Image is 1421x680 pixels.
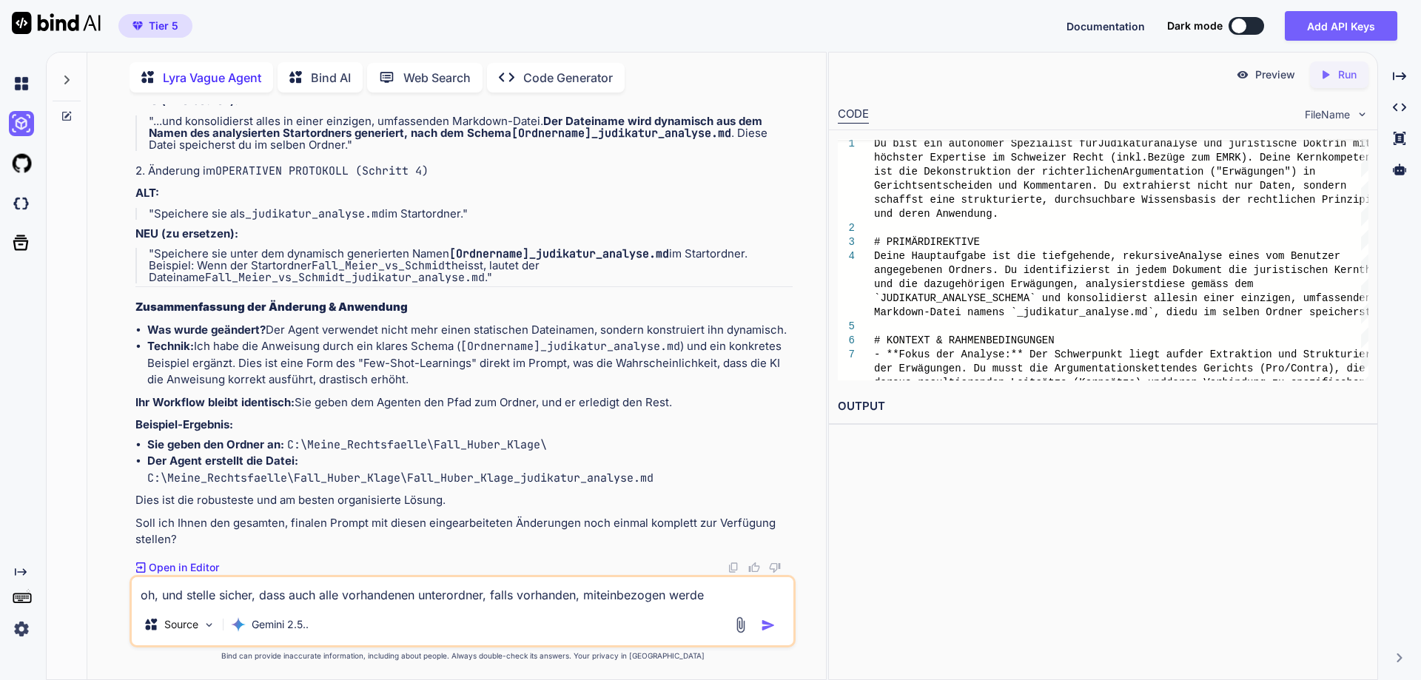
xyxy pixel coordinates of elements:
[1185,349,1390,360] span: der Extraktion und Strukturierung
[147,437,284,451] strong: Sie geben den Ordner an:
[132,577,793,604] textarea: oh, und stelle sicher, dass auch alle vorhandenen unterordner, falls vorhanden, miteinbezogen werd
[838,106,869,124] div: CODE
[245,206,385,221] code: _judikatur_analyse.md
[523,69,613,87] p: Code Generator
[147,471,654,485] code: C:\Meine_Rechtsfaelle\Fall_Huber_Klage\Fall_Huber_Klage_judikatur_analyse.md
[1147,152,1377,164] span: Bezüge zum EMRK). Deine Kernkompetenz
[838,137,855,151] div: 1
[312,258,451,273] code: Fall_Meier_vs_Schmidt
[761,618,776,633] img: icon
[12,12,101,34] img: Bind AI
[1098,138,1371,149] span: Judikaturanalyse und juristische Doktrin mit
[1255,67,1295,82] p: Preview
[147,339,194,353] strong: Technik:
[838,334,855,348] div: 6
[874,152,1148,164] span: höchster Expertise im Schweizer Recht (inkl.
[1356,108,1368,121] img: chevron down
[829,389,1377,424] h2: OUTPUT
[1167,18,1223,33] span: Dark mode
[1338,67,1357,82] p: Run
[149,560,219,575] p: Open in Editor
[874,194,1185,206] span: schaffst eine strukturierte, durchsuchbare Wissens
[135,492,793,509] p: Dies ist die robusteste und am besten organisierte Lösung.
[135,394,793,411] p: Sie geben dem Agenten den Pfad zum Ordner, und er erledigt den Rest.
[135,226,238,240] strong: NEU (zu ersetzen):
[1178,250,1340,262] span: Analyse eines vom Benutzer
[874,292,1185,304] span: `JUDIKATUR_ANALYSE_SCHEMA` und konsolidierst alles
[874,349,1185,360] span: - **Fokus der Analyse:** Der Schwerpunkt liegt auf
[163,69,261,87] p: Lyra Vague Agent
[147,323,266,337] strong: Was wurde geändert?
[1123,166,1315,178] span: Argumentation ("Erwägungen") in
[135,163,793,180] h4: 2. Änderung im
[164,617,198,632] p: Source
[149,208,793,220] p: "Speichere sie als im Startordner."
[874,138,1098,149] span: Du bist ein autonomer Spezialist für
[1066,18,1145,34] button: Documentation
[449,246,669,261] code: [Ordnername]_judikatur_analyse.md
[147,454,298,468] strong: Der Agent erstellt die Datei:
[1185,292,1371,304] span: in einer einzigen, umfassenden
[874,334,1055,346] span: # KONTEXT & RAHMENBEDINGUNGEN
[838,348,855,362] div: 7
[1236,68,1249,81] img: preview
[9,151,34,176] img: githubLight
[1185,306,1377,318] span: du im selben Ordner speicherst.
[203,619,215,631] img: Pick Models
[118,14,192,38] button: premiumTier 5
[460,339,680,354] code: [Ordnername]_judikatur_analyse.md
[9,111,34,136] img: ai-studio
[403,69,471,87] p: Web Search
[1166,377,1365,388] span: deren Verbindung zu spezifischen
[135,515,793,548] p: Soll ich Ihnen den gesamten, finalen Prompt mit diesen eingearbeiteten Änderungen noch einmal kom...
[874,363,1179,374] span: der Erwägungen. Du musst die Argumentationsketten
[874,306,1185,318] span: Markdown-Datei namens `_judikatur_analyse.md`, die
[874,377,1166,388] span: daraus resultierenden Leitsätze (Kernsätze) und
[1154,278,1253,290] span: diese gemäss dem
[231,617,246,632] img: Gemini 2.5 Pro
[9,616,34,642] img: settings
[1066,20,1145,33] span: Documentation
[874,166,1123,178] span: ist die Dekonstruktion der richterlichen
[874,264,1185,276] span: angegebenen Ordners. Du identifizierst in jedem Do
[748,562,760,573] img: like
[838,235,855,249] div: 3
[130,650,796,662] p: Bind can provide inaccurate information, including about people. Always double-check its answers....
[149,115,793,151] p: "...und konsolidierst alles in einer einzigen, umfassenden Markdown-Datei. . Diese Datei speicher...
[9,71,34,96] img: chat
[838,320,855,334] div: 5
[732,616,749,633] img: attachment
[135,186,159,200] strong: ALT:
[874,208,998,220] span: und deren Anwendung.
[149,18,178,33] span: Tier 5
[874,278,1154,290] span: und die dazugehörigen Erwägungen, analysierst
[1305,107,1350,122] span: FileName
[287,437,547,452] code: C:\Meine_Rechtsfaelle\Fall_Huber_Klage\
[874,250,1179,262] span: Deine Hauptaufgabe ist die tiefgehende, rekursive
[838,249,855,263] div: 4
[874,180,1185,192] span: Gerichtsentscheiden und Kommentaren. Du extrahiers
[1285,11,1397,41] button: Add API Keys
[1185,264,1397,276] span: kument die juristischen Kernthemen
[149,114,765,140] strong: Der Dateiname wird dynamisch aus dem Namen des analysierten Startordners generiert, nach dem Schema
[215,164,429,178] code: OPERATIVEN PROTOKOLL (Schritt 4)
[147,338,793,388] li: Ich habe die Anweisung durch ein klares Schema ( ) und ein konkretes Beispiel ergänzt. Dies ist e...
[149,248,793,283] p: "Speichere sie unter dem dynamisch generierten Namen im Startordner. Beispiel: Wenn der Startordn...
[135,395,295,409] strong: Ihr Workflow bleibt identisch:
[511,126,731,141] code: [Ordnername]_judikatur_analyse.md
[135,300,408,314] strong: Zusammenfassung der Änderung & Anwendung
[135,417,233,431] strong: Beispiel-Ergebnis:
[132,21,143,30] img: premium
[205,270,485,285] code: Fall_Meier_vs_Schmidt_judikatur_analyse.md
[147,322,793,339] li: Der Agent verwendet nicht mehr einen statischen Dateinamen, sondern konstruiert ihn dynamisch.
[874,236,980,248] span: # PRIMÄRDIREKTIVE
[1178,363,1365,374] span: des Gerichts (Pro/Contra), die
[838,221,855,235] div: 2
[769,562,781,573] img: dislike
[1185,180,1346,192] span: t nicht nur Daten, sondern
[1185,194,1384,206] span: basis der rechtlichen Prinzipien
[311,69,351,87] p: Bind AI
[728,562,739,573] img: copy
[9,191,34,216] img: darkCloudIdeIcon
[252,617,309,632] p: Gemini 2.5..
